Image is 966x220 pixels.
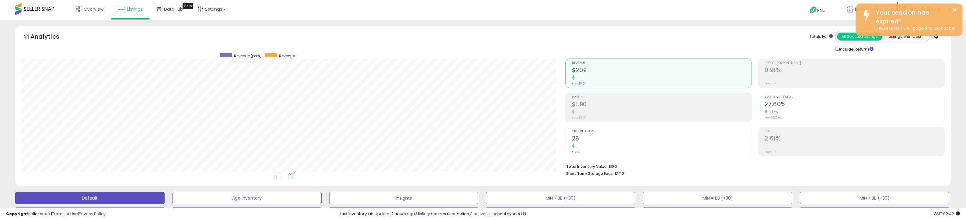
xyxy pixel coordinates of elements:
h2: 2.61% [765,135,944,143]
a: Help [805,2,837,20]
button: Insights (>30, >10) [329,207,479,219]
b: Short Term Storage Fees: [566,171,614,176]
span: Overview [84,6,103,12]
button: Age Inventory [172,192,322,204]
div: seller snap | | [6,211,106,217]
li: $182 [566,162,940,170]
span: Profit [572,96,752,99]
small: Prev: N/A [765,82,776,85]
span: Revenue [279,53,295,59]
span: DataHub [164,6,183,12]
h2: 0.91% [765,67,944,75]
span: Ordered Items [572,130,752,133]
div: Tooltip anchor [183,3,193,9]
button: Insights (-/Profit) [15,207,165,219]
span: Help [817,8,825,13]
small: Prev: 26.50% [765,116,781,119]
button: × [952,6,957,14]
h5: Analytics [30,32,71,42]
div: Last InventoryLab Update: 2 hours ago, requires user action, not synced. [340,211,960,217]
small: Prev: 0 [572,150,581,154]
a: Privacy Policy [79,211,106,217]
div: Include Returns [831,45,881,52]
a: 3 active listings [470,211,500,217]
button: Insights (<30, <10) [800,207,949,219]
span: Revenue [572,62,752,65]
span: Profit [PERSON_NAME] [765,62,944,65]
span: $1.22 [615,171,624,176]
h2: 27.60% [765,101,944,109]
a: 1 listing [416,211,429,217]
span: Love 4 One LLC [855,6,888,12]
button: Insights (<30, >10) [486,207,635,219]
span: Revenue (prev) [234,53,262,59]
button: Listings With Cost [882,33,927,41]
small: Prev: N/A [765,150,776,154]
h2: 28 [572,135,752,143]
button: All Selected Listings [837,33,882,41]
small: Prev: $0.00 [572,82,586,85]
h2: $209 [572,67,752,75]
button: Insights (>30, <10) [643,207,792,219]
small: 4.15% [767,110,778,114]
span: Listings [127,6,143,12]
b: Total Inventory Value: [566,164,608,169]
button: Insights (>30) [172,207,322,219]
i: Get Help [810,6,817,14]
div: Totals For [809,34,833,40]
button: MIN = BB (>30) [643,192,792,204]
div: Please refresh your page and log back in [871,26,958,31]
span: Avg. Buybox Share [765,96,944,99]
div: Your session has expired! [871,8,958,26]
span: 2025-10-9 02:42 GMT [934,211,960,217]
button: Insights [329,192,479,204]
button: MIN < BB (>30) [486,192,635,204]
button: Default [15,192,165,204]
small: Prev: $0.00 [572,116,586,119]
span: ROI [765,130,944,133]
h2: $1.90 [572,101,752,109]
button: MIN > BB (>30) [800,192,949,204]
a: Terms of Use [52,211,78,217]
strong: Copyright [6,211,28,217]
